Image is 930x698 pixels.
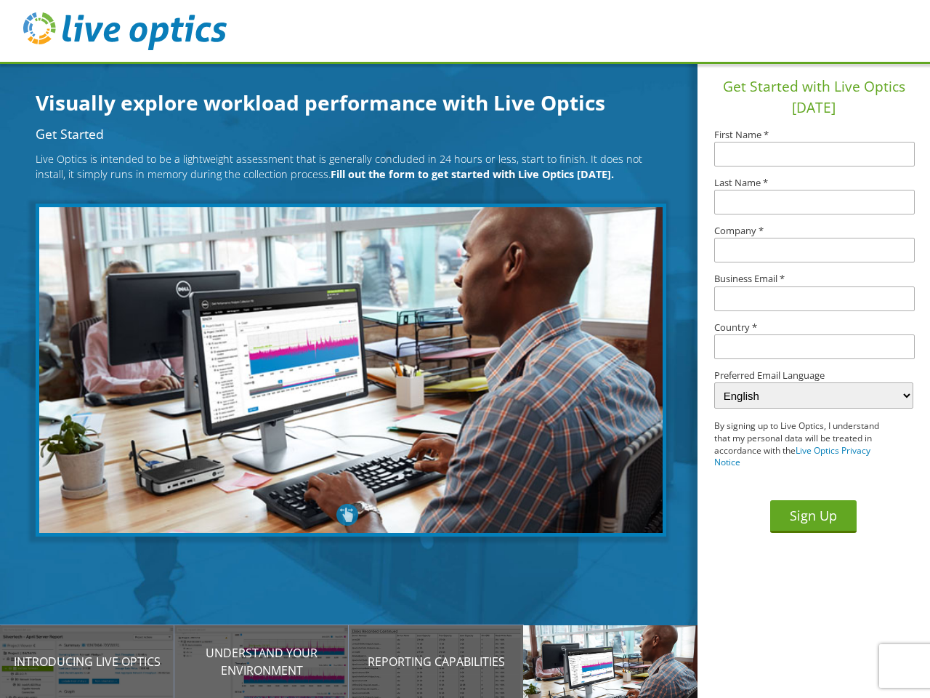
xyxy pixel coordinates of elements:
h1: Visually explore workload performance with Live Optics [36,87,675,118]
img: Get Started [36,204,666,537]
a: Live Optics Privacy Notice [714,444,870,469]
p: Understand your environment [174,644,349,679]
h2: Get Started [36,128,658,141]
p: Reporting Capabilities [349,653,523,670]
button: Sign Up [770,500,857,533]
label: Business Email * [714,274,913,284]
p: Live Optics is intended to be a lightweight assessment that is generally concluded in 24 hours or... [36,151,658,182]
label: Company * [714,226,913,236]
p: By signing up to Live Optics, I understand that my personal data will be treated in accordance wi... [714,420,893,469]
img: live_optics_svg.svg [23,12,227,50]
b: Fill out the form to get started with Live Optics [DATE]. [331,167,614,181]
label: Country * [714,323,913,332]
label: First Name * [714,130,913,140]
label: Preferred Email Language [714,371,913,380]
label: Last Name * [714,178,913,188]
h1: Get Started with Live Optics [DATE] [703,76,924,119]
